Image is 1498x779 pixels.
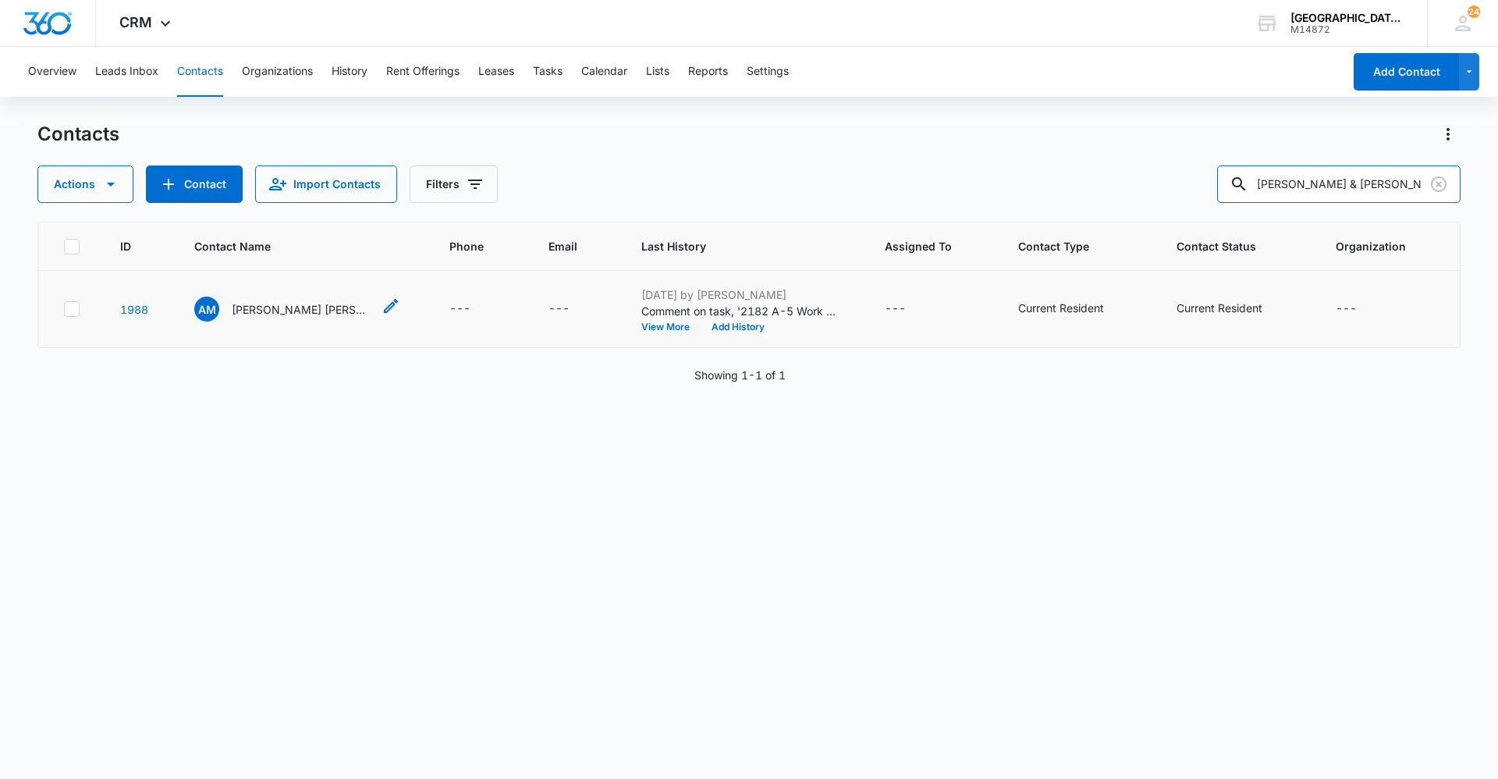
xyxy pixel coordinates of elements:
div: Organization - - Select to Edit Field [1336,300,1385,318]
button: Contacts [177,47,223,97]
button: History [332,47,367,97]
div: --- [1336,300,1357,318]
div: account name [1290,12,1404,24]
input: Search Contacts [1217,165,1461,203]
h1: Contacts [37,123,119,146]
button: Calendar [581,47,627,97]
p: [DATE] by [PERSON_NAME] [641,286,836,303]
div: Contact Name - Andrew McMahon Shania McMahon - Select to Edit Field [194,297,400,322]
button: Reports [688,47,728,97]
span: Contact Type [1018,238,1116,254]
button: Clear [1426,172,1451,197]
p: Comment on task, '2182 A-5 Work Order ' "sink ball rod rusted out. replaced ball rod and stopper" [641,303,836,319]
span: Email [548,238,581,254]
button: Tasks [533,47,563,97]
div: --- [548,300,570,318]
p: Showing 1-1 of 1 [694,367,786,383]
div: Email - - Select to Edit Field [548,300,598,318]
button: View More [641,322,701,332]
a: Navigate to contact details page for Andrew McMahon Shania McMahon [120,303,148,316]
div: notifications count [1468,5,1480,18]
div: account id [1290,24,1404,35]
button: Add History [701,322,776,332]
span: 24 [1468,5,1480,18]
span: Phone [449,238,488,254]
button: Leads Inbox [95,47,158,97]
button: Leases [478,47,514,97]
div: Current Resident [1018,300,1104,316]
span: ID [120,238,134,254]
span: Contact Status [1177,238,1275,254]
button: Lists [646,47,669,97]
div: Contact Type - Current Resident - Select to Edit Field [1018,300,1132,318]
button: Overview [28,47,76,97]
button: Filters [410,165,498,203]
p: [PERSON_NAME] [PERSON_NAME] [232,301,372,318]
span: Organization [1336,238,1412,254]
span: CRM [119,14,152,30]
button: Organizations [242,47,313,97]
div: Assigned To - - Select to Edit Field [885,300,934,318]
span: Contact Name [194,238,389,254]
button: Actions [1436,122,1461,147]
div: Contact Status - Current Resident - Select to Edit Field [1177,300,1290,318]
button: Import Contacts [255,165,397,203]
div: Current Resident [1177,300,1262,316]
button: Rent Offerings [386,47,460,97]
span: Last History [641,238,825,254]
button: Settings [747,47,789,97]
button: Add Contact [146,165,243,203]
span: Assigned To [885,238,958,254]
div: Phone - - Select to Edit Field [449,300,499,318]
button: Actions [37,165,133,203]
span: AM [194,297,219,322]
button: Add Contact [1354,53,1459,91]
div: --- [885,300,906,318]
div: --- [449,300,470,318]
